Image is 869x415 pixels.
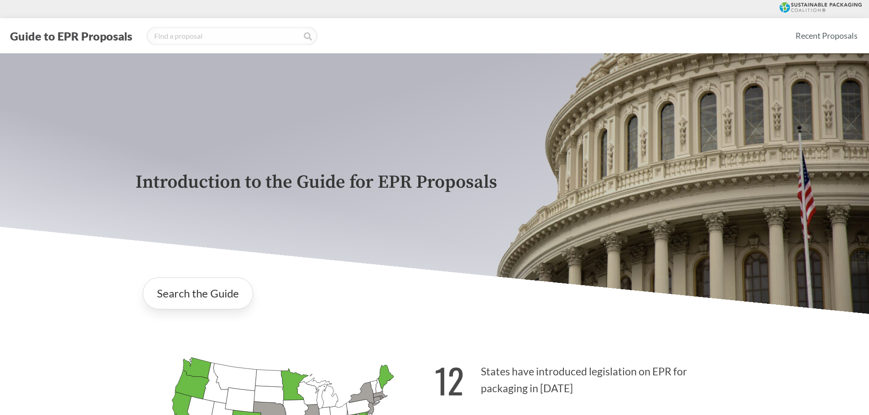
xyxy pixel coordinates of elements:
[791,26,862,46] a: Recent Proposals
[146,27,317,45] input: Find a proposal
[143,277,253,309] a: Search the Guide
[435,355,464,405] strong: 12
[7,29,135,43] button: Guide to EPR Proposals
[435,349,734,405] p: States have introduced legislation on EPR for packaging in [DATE]
[135,172,734,193] p: Introduction to the Guide for EPR Proposals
